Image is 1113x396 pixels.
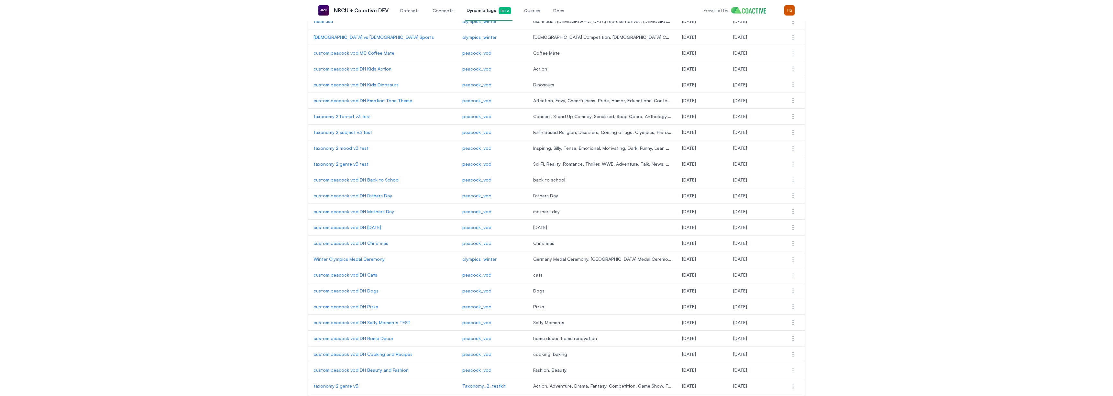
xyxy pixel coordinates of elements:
span: Thursday, July 24, 2025 at 1:31:19 PM UTC [733,335,747,341]
span: Inspiring, Silly, Tense, Emotional, Motivating, Dark, Funny, Lean back, Energetic, Intimate, Chil... [533,145,672,151]
span: Fashion, Beauty [533,367,672,373]
a: peacock_vod [462,66,523,72]
a: peacock_vod [462,367,523,373]
span: Friday, August 1, 2025 at 4:47:38 PM UTC [682,114,696,119]
span: Thursday, August 7, 2025 at 1:26:09 PM UTC [682,34,696,40]
img: Home [731,7,771,14]
a: Winter Olympics Medal Ceremony [314,256,452,262]
a: custom peacock vod MC Coffee Mate [314,50,452,56]
a: taxonomy 2 format v3 test [314,113,452,120]
a: peacock_vod [462,303,523,310]
a: peacock_vod [462,192,523,199]
span: Fathers Day [533,192,672,199]
a: peacock_vod [462,240,523,247]
p: peacock_vod [462,161,523,167]
p: peacock_vod [462,145,523,151]
a: peacock_vod [462,82,523,88]
span: Thursday, July 24, 2025 at 1:30:15 PM UTC [733,351,747,357]
a: peacock_vod [462,208,523,215]
span: Wednesday, August 6, 2025 at 12:43:38 PM UTC [682,50,696,56]
span: Monday, July 21, 2025 at 11:29:13 PM UTC [682,383,696,389]
a: [DEMOGRAPHIC_DATA] vs [DEMOGRAPHIC_DATA] Sports [314,34,452,40]
span: Tuesday, July 29, 2025 at 6:34:35 PM UTC [733,288,747,293]
span: Tuesday, August 5, 2025 at 5:16:47 PM UTC [682,82,696,87]
span: Affection, Envy, Cheerfulness, Pride, Humor, Educational Content, Violence, Encouraging, Satirica... [533,97,672,104]
a: custom peacock vod DH Beauty and Fashion [314,367,452,373]
span: Wednesday, July 30, 2025 at 5:06:40 PM UTC [733,256,747,262]
a: custom peacock vod DH Salty Moments TEST [314,319,452,326]
p: peacock_vod [462,272,523,278]
a: Taxonomy_2_testkit [462,383,523,389]
a: peacock_vod [462,129,523,136]
span: Thursday, July 31, 2025 at 9:39:45 PM UTC [733,145,747,151]
p: taxonomy 2 subject v3 test [314,129,452,136]
a: custom peacock vod DH Fathers Day [314,192,452,199]
a: custom peacock vod DH Pizza [314,303,452,310]
span: Thursday, July 24, 2025 at 5:20:38 PM UTC [733,320,747,325]
span: Tuesday, August 5, 2025 at 1:51:29 PM UTC [733,98,747,103]
p: custom peacock vod DH Kids Dinosaurs [314,82,452,88]
a: custom peacock vod DH Back to School [314,177,452,183]
span: Wednesday, July 30, 2025 at 6:01:19 PM UTC [733,240,747,246]
span: Salty Moments [533,319,672,326]
span: Wednesday, July 30, 2025 at 6:01:46 PM UTC [733,225,747,230]
p: team usa [314,18,452,25]
p: custom peacock vod DH [DATE] [314,224,452,231]
a: taxonomy 2 genre v3 test [314,161,452,167]
a: custom peacock vod DH Emotion Tone Theme [314,97,452,104]
a: peacock_vod [462,351,523,357]
span: Friday, August 1, 2025 at 4:47:38 PM UTC [733,114,747,119]
span: home decor, home renovation [533,335,672,342]
a: olympics_winter [462,18,523,25]
a: custom peacock vod DH Christmas [314,240,452,247]
span: Thursday, August 7, 2025 at 2:36:00 PM UTC [682,18,696,24]
a: peacock_vod [462,319,523,326]
a: custom peacock vod DH Cats [314,272,452,278]
a: peacock_vod [462,224,523,231]
span: Thursday, July 31, 2025 at 9:39:09 PM UTC [733,161,747,167]
a: olympics_winter [462,256,523,262]
a: custom peacock vod DH Cooking and Recipes [314,351,452,357]
p: Powered by [703,7,728,14]
a: custom peacock vod DH Dogs [314,288,452,294]
span: Action [533,66,672,72]
span: cooking, baking [533,351,672,357]
span: Wednesday, July 30, 2025 at 6:03:05 PM UTC [682,177,696,182]
a: peacock_vod [462,50,523,56]
span: Thursday, August 7, 2025 at 2:36:00 PM UTC [733,18,747,24]
span: Thursday, July 31, 2025 at 9:39:45 PM UTC [682,145,696,151]
span: Wednesday, August 6, 2025 at 12:43:38 PM UTC [733,50,747,56]
span: Pizza [533,303,672,310]
a: peacock_vod [462,288,523,294]
span: Tuesday, July 29, 2025 at 6:34:12 PM UTC [733,304,747,309]
span: Dinosaurs [533,82,672,88]
a: olympics_winter [462,34,523,40]
span: Tuesday, August 5, 2025 at 5:17:21 PM UTC [733,66,747,71]
p: custom peacock vod DH Kids Action [314,66,452,72]
span: mothers day [533,208,672,215]
span: Dynamic tags [467,7,511,14]
span: Thursday, July 24, 2025 at 5:20:38 PM UTC [682,320,696,325]
p: taxonomy 2 mood v3 test [314,145,452,151]
span: Thursday, July 24, 2025 at 1:30:15 PM UTC [682,351,696,357]
span: Queries [524,7,540,14]
a: peacock_vod [462,177,523,183]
